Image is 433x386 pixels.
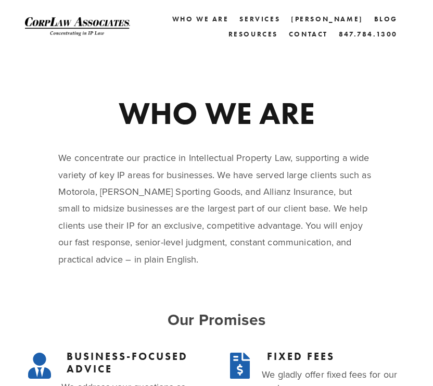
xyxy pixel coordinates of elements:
[58,150,375,268] p: We concentrate our practice in Intellectual Property Law, supporting a wide variety of key IP are...
[289,27,328,42] a: Contact
[228,30,278,38] a: Resources
[374,11,398,27] a: Blog
[291,11,363,27] a: [PERSON_NAME]
[25,17,130,35] img: CorpLaw IP Law Firm
[58,97,375,129] h1: WHO WE ARE
[239,11,280,27] a: Services
[67,350,192,375] strong: BUSINESS-FOCUSED ADVICE
[267,350,408,363] h3: FIXED FEES
[172,11,229,27] a: Who We Are
[168,308,266,331] strong: Our Promises
[339,27,398,42] a: 847.784.1300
